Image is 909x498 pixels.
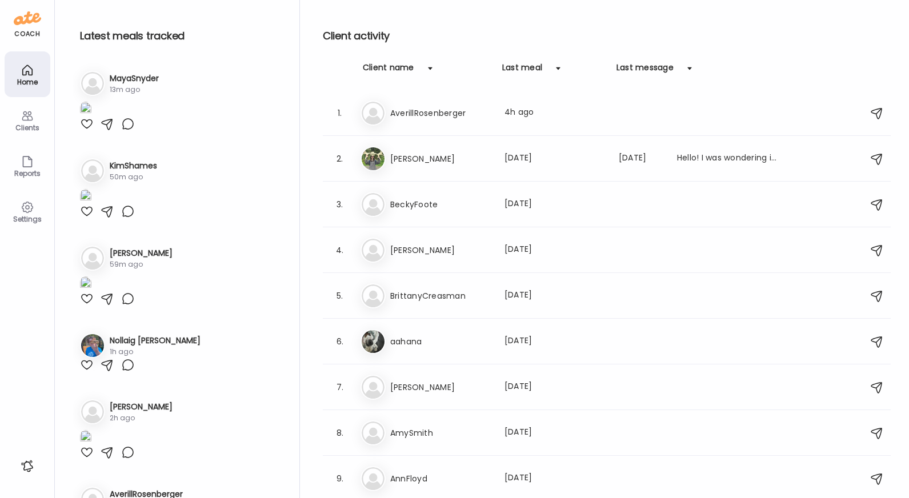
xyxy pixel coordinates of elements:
[362,330,385,353] img: avatars%2F38aO6Owoi3OlQMQwxrh6Itp12V92
[504,472,605,485] div: [DATE]
[333,198,347,211] div: 3.
[81,334,104,357] img: avatars%2FtWGZA4JeKxP2yWK9tdH6lKky5jf1
[110,413,173,423] div: 2h ago
[110,259,173,270] div: 59m ago
[110,85,159,95] div: 13m ago
[80,27,281,45] h2: Latest meals tracked
[333,289,347,303] div: 5.
[504,106,605,120] div: 4h ago
[333,106,347,120] div: 1.
[14,9,41,27] img: ate
[504,152,605,166] div: [DATE]
[110,73,159,85] h3: MayaSnyder
[390,380,491,394] h3: [PERSON_NAME]
[362,421,385,444] img: bg-avatar-default.svg
[80,102,91,117] img: images%2FxD5LoSSl00UoJgzNzgea80R5fjz2%2FPR1Py9SZ7UXCVYQMHGoV%2FjIA6tb4lOF3WK71GXbP9_1080
[80,430,91,445] img: images%2F11u2eQrsH1TMuG9uw69VPyKtOjl2%2FwazaAhmwd3B5gIx70xzI%2FdrpdQfQuTp9NV7juQWFH_1080
[390,106,491,120] h3: AverillRosenberger
[110,172,157,182] div: 50m ago
[110,335,201,347] h3: Nollaig [PERSON_NAME]
[362,102,385,124] img: bg-avatar-default.svg
[390,426,491,440] h3: AmySmith
[504,198,605,211] div: [DATE]
[333,380,347,394] div: 7.
[390,198,491,211] h3: BeckyFoote
[363,62,414,80] div: Client name
[7,124,48,131] div: Clients
[80,189,91,204] img: images%2FtVvR8qw0WGQXzhI19RVnSNdNYhJ3%2F5f5YreR4tHGiDq9PePlt%2FJ51jFJZZ0KqPQjxwlJe4_1080
[504,243,605,257] div: [DATE]
[390,289,491,303] h3: BrittanyCreasman
[616,62,674,80] div: Last message
[7,215,48,223] div: Settings
[333,426,347,440] div: 8.
[504,380,605,394] div: [DATE]
[110,160,157,172] h3: KimShames
[362,376,385,399] img: bg-avatar-default.svg
[7,170,48,177] div: Reports
[81,159,104,182] img: bg-avatar-default.svg
[390,152,491,166] h3: [PERSON_NAME]
[362,239,385,262] img: bg-avatar-default.svg
[504,335,605,348] div: [DATE]
[81,72,104,95] img: bg-avatar-default.svg
[333,472,347,485] div: 9.
[81,400,104,423] img: bg-avatar-default.svg
[390,472,491,485] h3: AnnFloyd
[504,289,605,303] div: [DATE]
[504,426,605,440] div: [DATE]
[333,335,347,348] div: 6.
[362,193,385,216] img: bg-avatar-default.svg
[502,62,542,80] div: Last meal
[362,284,385,307] img: bg-avatar-default.svg
[677,152,778,166] div: Hello! I was wondering if I get a craving for soda, do you recommend olipop/poppi drinks?
[362,147,385,170] img: avatars%2FguMlrAoU3Qe0WxLzca1mfYkwLcQ2
[14,29,40,39] div: coach
[390,335,491,348] h3: aahana
[323,27,891,45] h2: Client activity
[81,247,104,270] img: bg-avatar-default.svg
[7,78,48,86] div: Home
[362,467,385,490] img: bg-avatar-default.svg
[80,276,91,292] img: images%2FVv5Hqadp83Y4MnRrP5tYi7P5Lf42%2F2MN6giRhQpScuKArBc9X%2FxHGvJmrIU55pdbRF5oGQ_1080
[110,247,173,259] h3: [PERSON_NAME]
[333,152,347,166] div: 2.
[619,152,663,166] div: [DATE]
[333,243,347,257] div: 4.
[390,243,491,257] h3: [PERSON_NAME]
[110,347,201,357] div: 1h ago
[110,401,173,413] h3: [PERSON_NAME]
